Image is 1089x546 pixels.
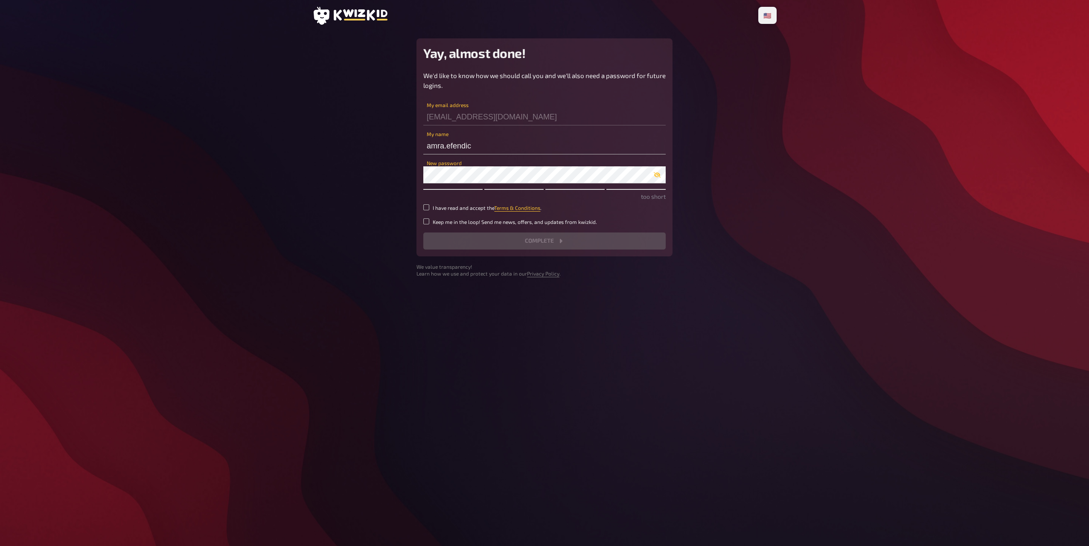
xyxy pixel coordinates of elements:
a: Privacy Policy [527,270,559,276]
small: Keep me in the loop! Send me news, offers, and updates from kwizkid. [433,218,597,226]
h2: Yay, almost done! [423,45,666,61]
button: Complete [423,232,666,250]
li: 🇺🇸 [760,9,775,22]
input: My name [423,137,666,154]
p: We'd like to know how we should call you and we'll also need a password for future logins. [423,71,666,90]
a: Terms & Conditions [494,205,540,211]
input: My email address [423,108,666,125]
small: I have read and accept the . [433,204,542,212]
p: too short [423,192,666,201]
small: We value transparency! Learn how we use and protect your data in our . [416,263,673,278]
